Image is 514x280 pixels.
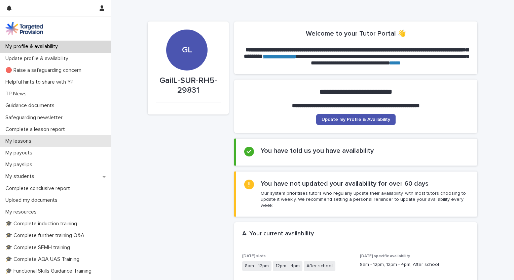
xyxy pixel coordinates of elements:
[261,180,429,188] h2: You have not updated your availability for over 60 days
[3,43,63,50] p: My profile & availability
[3,114,68,121] p: Safeguarding newsletter
[306,30,406,38] h2: Welcome to your Tutor Portal 👋
[316,114,396,125] a: Update my Profile & Availability
[5,22,43,35] img: M5nRWzHhSzIhMunXDL62
[3,232,90,239] p: 🎓 Complete further training Q&A
[261,147,374,155] h2: You have told us you have availability
[3,221,82,227] p: 🎓 Complete induction training
[360,254,410,258] span: [DATE] specific availability
[322,117,390,122] span: Update my Profile & Availability
[3,256,85,263] p: 🎓 Complete AQA UAS Training
[3,185,75,192] p: Complete conclusive report
[242,230,314,238] h2: A. Your current availability
[3,138,37,144] p: My lessons
[3,102,60,109] p: Guidance documents
[3,161,38,168] p: My payslips
[360,261,470,268] p: 8am - 12pm, 12pm - 4pm, After school
[156,76,221,95] p: GailL-SUR-RH5-29831
[242,254,266,258] span: [DATE] slots
[166,4,207,55] div: GL
[3,150,38,156] p: My payouts
[3,268,97,274] p: 🎓 Functional Skills Guidance Training
[3,91,32,97] p: TP News
[304,261,335,271] span: After school
[3,197,63,203] p: Upload my documents
[3,209,42,215] p: My resources
[3,55,74,62] p: Update profile & availability
[3,67,87,74] p: 🔴 Raise a safeguarding concern
[261,190,469,209] p: Our system prioritises tutors who regularly update their availability, with most tutors choosing ...
[3,79,79,85] p: Helpful hints to share with YP
[3,126,70,133] p: Complete a lesson report
[3,244,75,251] p: 🎓 Complete SEMH training
[273,261,302,271] span: 12pm - 4pm
[3,173,40,180] p: My students
[242,261,271,271] span: 8am - 12pm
